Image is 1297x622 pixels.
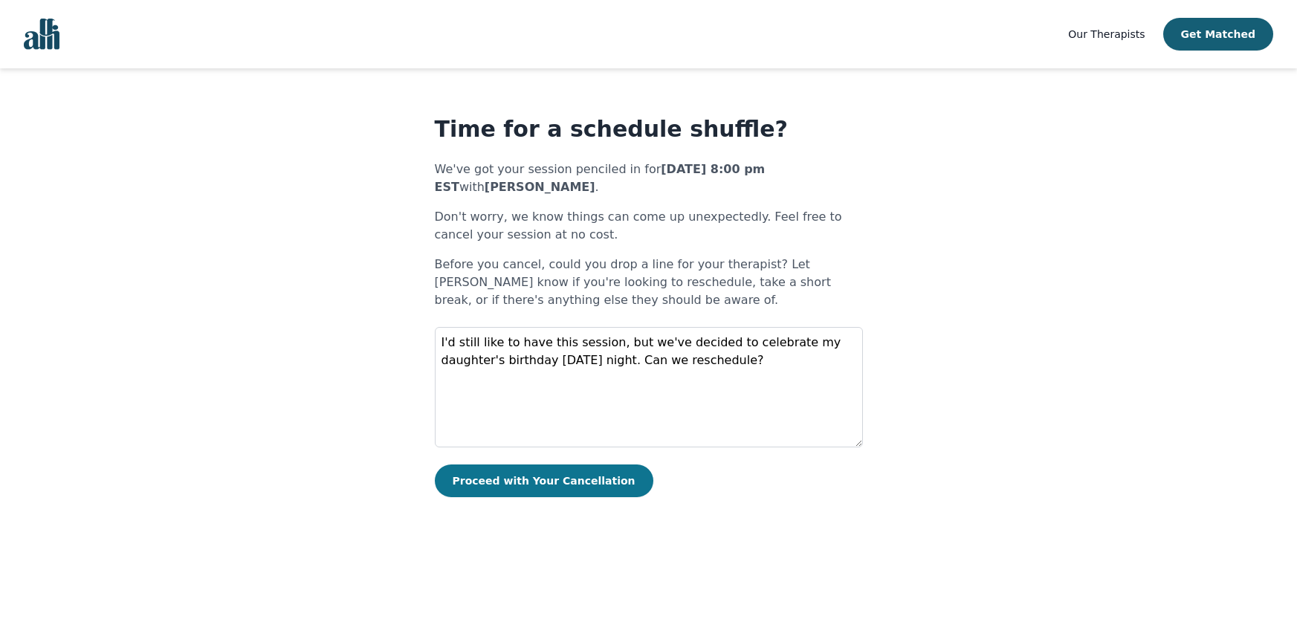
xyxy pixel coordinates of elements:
[1068,28,1145,40] span: Our Therapists
[435,116,863,143] h1: Time for a schedule shuffle?
[435,208,863,244] p: Don't worry, we know things can come up unexpectedly. Feel free to cancel your session at no cost.
[435,327,863,447] textarea: I'd still like to have this session, but we've decided to celebrate my daughter's birthday [DATE]...
[435,161,863,196] p: We've got your session penciled in for with .
[435,464,653,497] button: Proceed with Your Cancellation
[435,256,863,309] p: Before you cancel, could you drop a line for your therapist? Let [PERSON_NAME] know if you're loo...
[485,180,595,194] b: [PERSON_NAME]
[24,19,59,50] img: alli logo
[1163,18,1273,51] button: Get Matched
[1068,25,1145,43] a: Our Therapists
